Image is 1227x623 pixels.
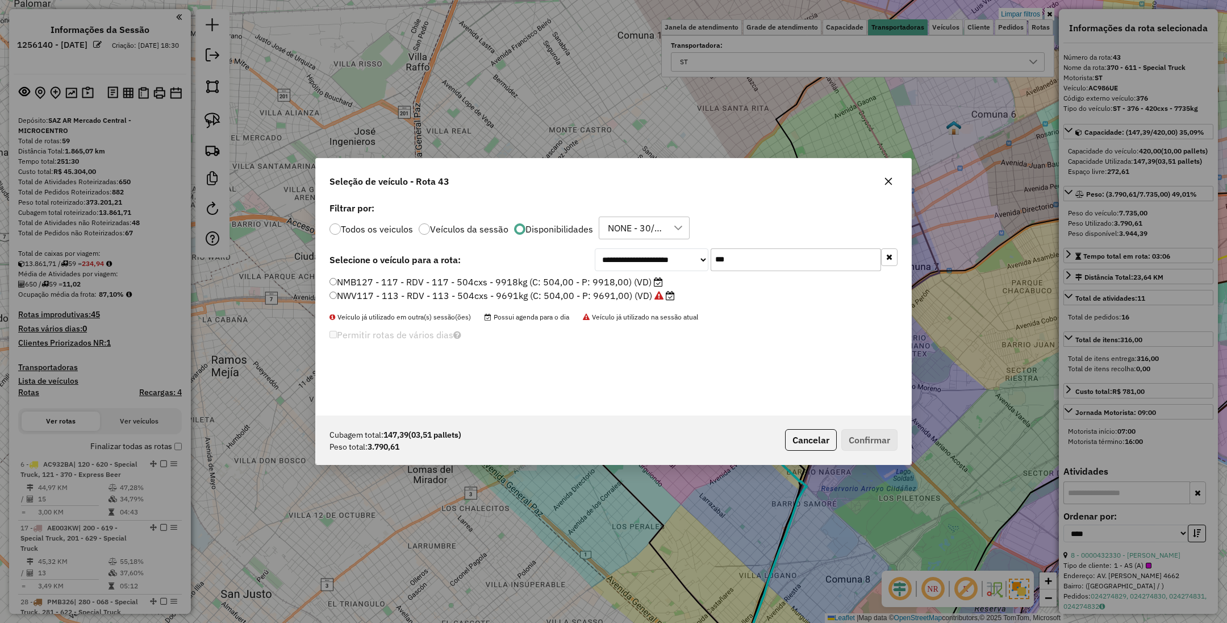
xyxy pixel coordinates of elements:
span: Cubagem total: [329,429,383,441]
label: Filtrar por: [329,201,898,215]
label: NWV117 - 113 - RDV - 113 - 504cxs - 9691kg (C: 504,00 - P: 9691,00) (VD) [329,289,675,302]
input: NWV117 - 113 - RDV - 113 - 504cxs - 9691kg (C: 504,00 - P: 9691,00) (VD) [329,292,337,299]
strong: 147,39 [383,429,461,441]
i: Veículo já utilizado na sessão atual [654,291,663,300]
strong: Selecione o veículo para a rota: [329,254,461,265]
span: (03,51 pallets) [408,430,461,440]
strong: 3.790,61 [368,441,399,453]
span: Veículo já utilizado na sessão atual [583,313,698,321]
div: NONE - 30/08 - PROMAX [604,217,667,239]
input: Permitir rotas de vários dias [329,331,337,338]
button: Cancelar [785,429,837,451]
i: Selecione pelo menos um veículo [453,330,461,339]
label: NMB127 - 117 - RDV - 117 - 504cxs - 9918kg (C: 504,00 - P: 9918,00) (VD) [329,275,663,289]
i: Possui agenda para o dia [666,291,675,300]
label: Veículos da sessão [430,225,508,234]
span: Veículo já utilizado em outra(s) sessão(ões) [329,313,471,321]
span: Possui agenda para o dia [485,313,569,321]
input: NMB127 - 117 - RDV - 117 - 504cxs - 9918kg (C: 504,00 - P: 9918,00) (VD) [329,278,337,285]
label: Permitir rotas de vários dias [329,324,461,346]
label: Todos os veiculos [341,225,413,234]
i: Possui agenda para o dia [654,277,663,286]
label: Disponibilidades [525,225,593,234]
span: Peso total: [329,441,368,453]
span: Seleção de veículo - Rota 43 [329,175,449,188]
